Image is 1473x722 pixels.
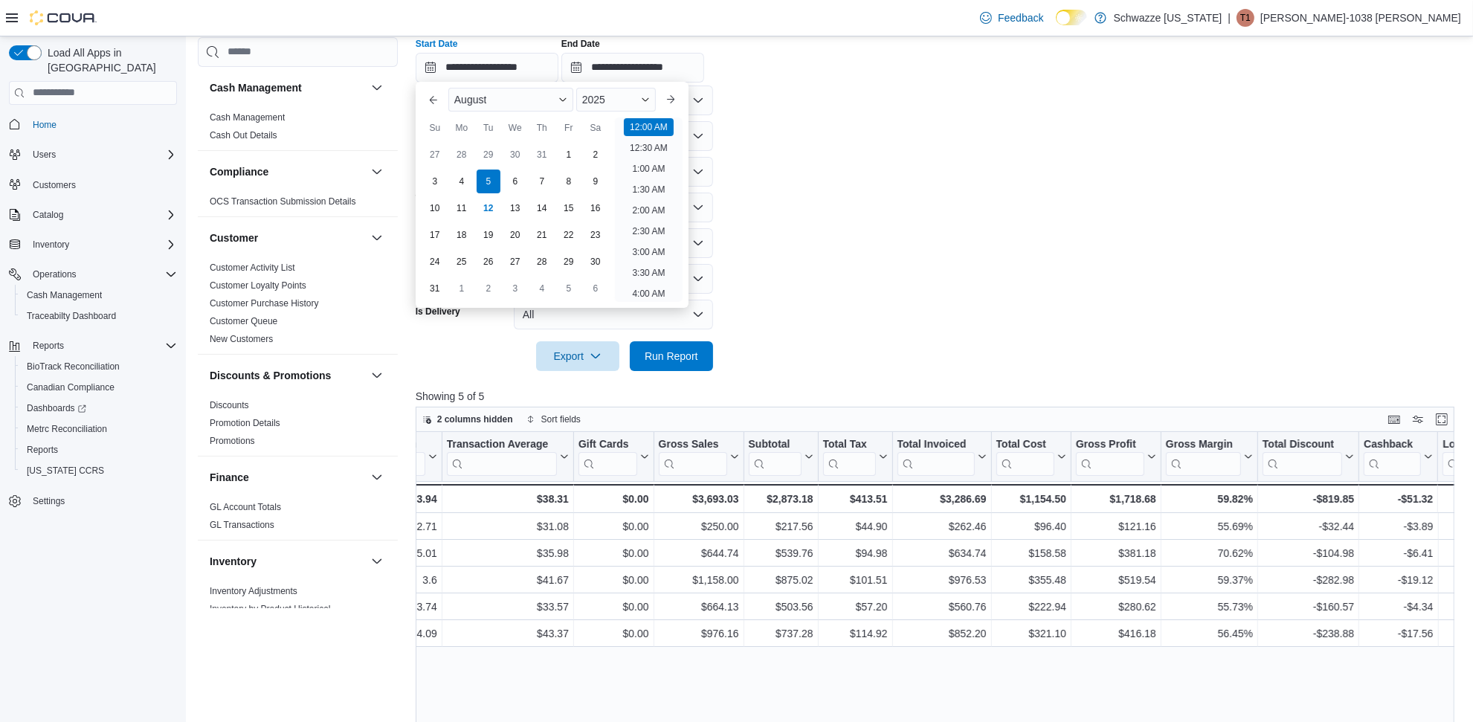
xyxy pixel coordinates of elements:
[210,316,277,326] a: Customer Queue
[15,398,183,419] a: Dashboards
[748,544,813,562] div: $539.76
[578,437,637,475] div: Gift Card Sales
[27,236,177,254] span: Inventory
[437,413,513,425] span: 2 columns hidden
[1364,571,1433,589] div: -$19.12
[210,262,295,273] a: Customer Activity List
[658,437,738,475] button: Gross Sales
[615,117,683,302] ul: Time
[626,285,671,303] li: 4:00 AM
[446,437,568,475] button: Transaction Average
[27,491,177,510] span: Settings
[897,437,974,451] div: Total Invoiced
[557,196,581,220] div: day-15
[561,38,600,50] label: End Date
[368,79,386,97] button: Cash Management
[557,250,581,274] div: day-29
[520,410,587,428] button: Sort fields
[450,116,474,140] div: Mo
[423,223,447,247] div: day-17
[1114,9,1222,27] p: Schwazze [US_STATE]
[1056,10,1087,25] input: Dark Mode
[578,437,649,475] button: Gift Cards
[541,413,581,425] span: Sort fields
[318,571,436,589] div: 3.6
[1263,437,1342,451] div: Total Discount
[692,130,704,142] button: Open list of options
[530,223,554,247] div: day-21
[210,164,365,179] button: Compliance
[1237,9,1254,27] div: Thomas-1038 Aragon
[530,250,554,274] div: day-28
[33,209,63,221] span: Catalog
[21,399,92,417] a: Dashboards
[1166,437,1241,451] div: Gross Margin
[748,437,801,451] div: Subtotal
[210,470,249,485] h3: Finance
[514,300,713,329] button: All
[198,498,398,540] div: Finance
[974,3,1049,33] a: Feedback
[477,170,500,193] div: day-5
[582,94,605,106] span: 2025
[210,400,249,410] a: Discounts
[15,306,183,326] button: Traceabilty Dashboard
[27,236,75,254] button: Inventory
[210,585,297,597] span: Inventory Adjustments
[450,170,474,193] div: day-4
[21,307,122,325] a: Traceabilty Dashboard
[584,116,607,140] div: Sa
[897,437,986,475] button: Total Invoiced
[1076,437,1144,475] div: Gross Profit
[447,544,569,562] div: $35.98
[27,444,58,456] span: Reports
[210,130,277,141] a: Cash Out Details
[584,196,607,220] div: day-16
[210,196,356,207] span: OCS Transaction Submission Details
[503,277,527,300] div: day-3
[578,544,649,562] div: $0.00
[748,437,813,475] button: Subtotal
[210,80,302,95] h3: Cash Management
[210,502,281,512] a: GL Account Totals
[996,490,1066,508] div: $1,154.50
[576,88,656,112] div: Button. Open the year selector. 2025 is currently selected.
[1260,9,1461,27] p: [PERSON_NAME]-1038 [PERSON_NAME]
[630,341,713,371] button: Run Report
[1228,9,1231,27] p: |
[1364,437,1433,475] button: Cashback
[996,544,1066,562] div: $158.58
[748,490,813,508] div: $2,873.18
[423,170,447,193] div: day-3
[27,423,107,435] span: Metrc Reconciliation
[822,571,887,589] div: $101.51
[1166,518,1253,535] div: 55.69%
[503,116,527,140] div: We
[368,367,386,384] button: Discounts & Promotions
[210,164,268,179] h3: Compliance
[423,143,447,167] div: day-27
[27,265,83,283] button: Operations
[27,381,115,393] span: Canadian Compliance
[748,518,813,535] div: $217.56
[446,437,556,451] div: Transaction Average
[996,437,1054,475] div: Total Cost
[210,436,255,446] a: Promotions
[210,368,331,383] h3: Discounts & Promotions
[1076,437,1156,475] button: Gross Profit
[416,306,460,318] label: Is Delivery
[897,518,986,535] div: $262.46
[210,280,306,291] a: Customer Loyalty Points
[27,206,69,224] button: Catalog
[645,349,698,364] span: Run Report
[822,490,887,508] div: $413.51
[658,518,738,535] div: $250.00
[33,268,77,280] span: Operations
[210,520,274,530] a: GL Transactions
[1263,437,1354,475] button: Total Discount
[9,108,177,551] nav: Complex example
[584,277,607,300] div: day-6
[21,378,177,396] span: Canadian Compliance
[1385,410,1403,428] button: Keyboard shortcuts
[1166,437,1241,475] div: Gross Margin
